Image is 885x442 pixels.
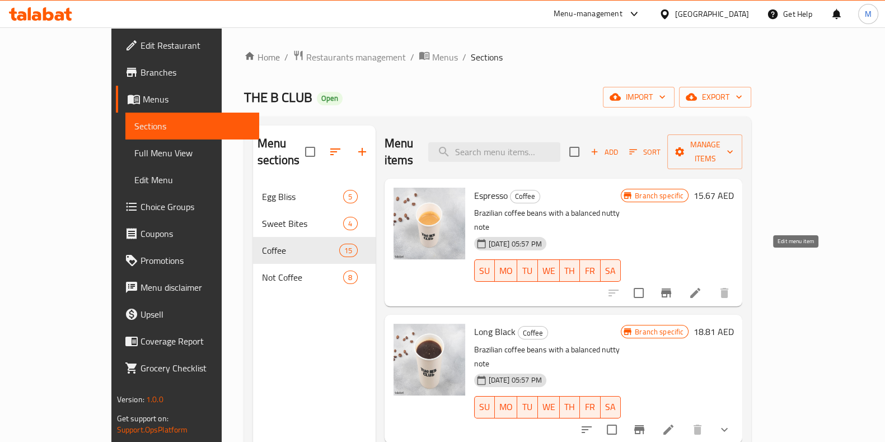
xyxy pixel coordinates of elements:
span: 4 [344,218,357,229]
h2: Menu items [385,135,415,169]
nav: Menu sections [253,179,376,295]
button: TH [560,259,580,282]
span: export [688,90,742,104]
span: 5 [344,192,357,202]
span: SU [479,263,490,279]
a: Coverage Report [116,328,259,355]
span: TH [564,263,576,279]
span: Sections [471,50,503,64]
button: Add [586,143,622,161]
span: Menus [432,50,458,64]
span: Open [317,94,343,103]
button: SU [474,396,495,418]
button: export [679,87,751,108]
span: Coffee [511,190,540,203]
a: Menus [419,50,458,64]
button: SA [601,259,621,282]
li: / [410,50,414,64]
span: Menus [143,92,250,106]
button: Add section [349,138,376,165]
span: THE B CLUB [244,85,312,110]
div: Coffee15 [253,237,376,264]
button: import [603,87,675,108]
div: Not Coffee8 [253,264,376,291]
span: Grocery Checklist [141,361,250,375]
button: WE [538,396,560,418]
a: Upsell [116,301,259,328]
div: Egg Bliss [262,190,343,203]
span: Edit Menu [134,173,250,187]
span: Sort sections [322,138,349,165]
span: Sort items [622,143,667,161]
nav: breadcrumb [244,50,752,64]
span: Upsell [141,308,250,321]
div: items [343,190,357,203]
span: Coffee [518,327,547,339]
span: Sort [629,146,660,159]
span: WE [542,399,555,415]
h6: 15.67 AED [693,188,733,203]
a: Coupons [116,220,259,247]
a: Branches [116,59,259,86]
span: Coffee [262,244,339,257]
div: Sweet Bites [262,217,343,230]
div: Sweet Bites4 [253,210,376,237]
span: Branch specific [630,327,688,337]
span: 1.0.0 [146,392,163,407]
svg: Show Choices [718,423,731,436]
span: TH [564,399,576,415]
div: Coffee [518,326,548,339]
span: FR [584,263,596,279]
p: Brazilian coffee beans with a balanced nutty note [474,206,621,234]
span: Add [589,146,619,159]
span: Espresso [474,187,508,204]
span: Full Menu View [134,146,250,160]
a: Grocery Checklist [116,355,259,381]
button: delete [711,280,738,306]
span: SU [479,399,490,415]
div: Menu-management [554,7,622,21]
img: Long Black [394,324,465,396]
div: items [343,217,357,230]
div: items [339,244,357,257]
span: Select all sections [298,140,322,164]
span: Edit Restaurant [141,39,250,52]
div: [GEOGRAPHIC_DATA] [675,8,749,20]
span: Restaurants management [306,50,406,64]
span: SA [605,399,617,415]
a: Restaurants management [293,50,406,64]
span: 15 [340,245,357,256]
span: 8 [344,272,357,283]
span: MO [499,399,513,415]
span: Branches [141,66,250,79]
button: MO [495,396,517,418]
div: items [343,271,357,284]
span: Promotions [141,254,250,267]
span: Long Black [474,323,516,340]
span: Version: [117,392,144,407]
a: Menu disclaimer [116,274,259,301]
span: Add item [586,143,622,161]
span: [DATE] 05:57 PM [484,239,546,249]
div: Open [317,92,343,105]
a: Menus [116,86,259,113]
h2: Menu sections [257,135,305,169]
div: Not Coffee [262,271,343,284]
span: import [612,90,666,104]
span: M [865,8,872,20]
a: Promotions [116,247,259,274]
span: WE [542,263,555,279]
a: Edit Menu [125,166,259,193]
span: [DATE] 05:57 PM [484,375,546,385]
span: Select to update [600,418,624,441]
button: Sort [626,143,663,161]
span: Choice Groups [141,200,250,213]
span: Coverage Report [141,334,250,348]
span: TU [522,399,533,415]
span: Sections [134,119,250,133]
img: Espresso [394,188,465,259]
button: SU [474,259,495,282]
span: Branch specific [630,190,688,201]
